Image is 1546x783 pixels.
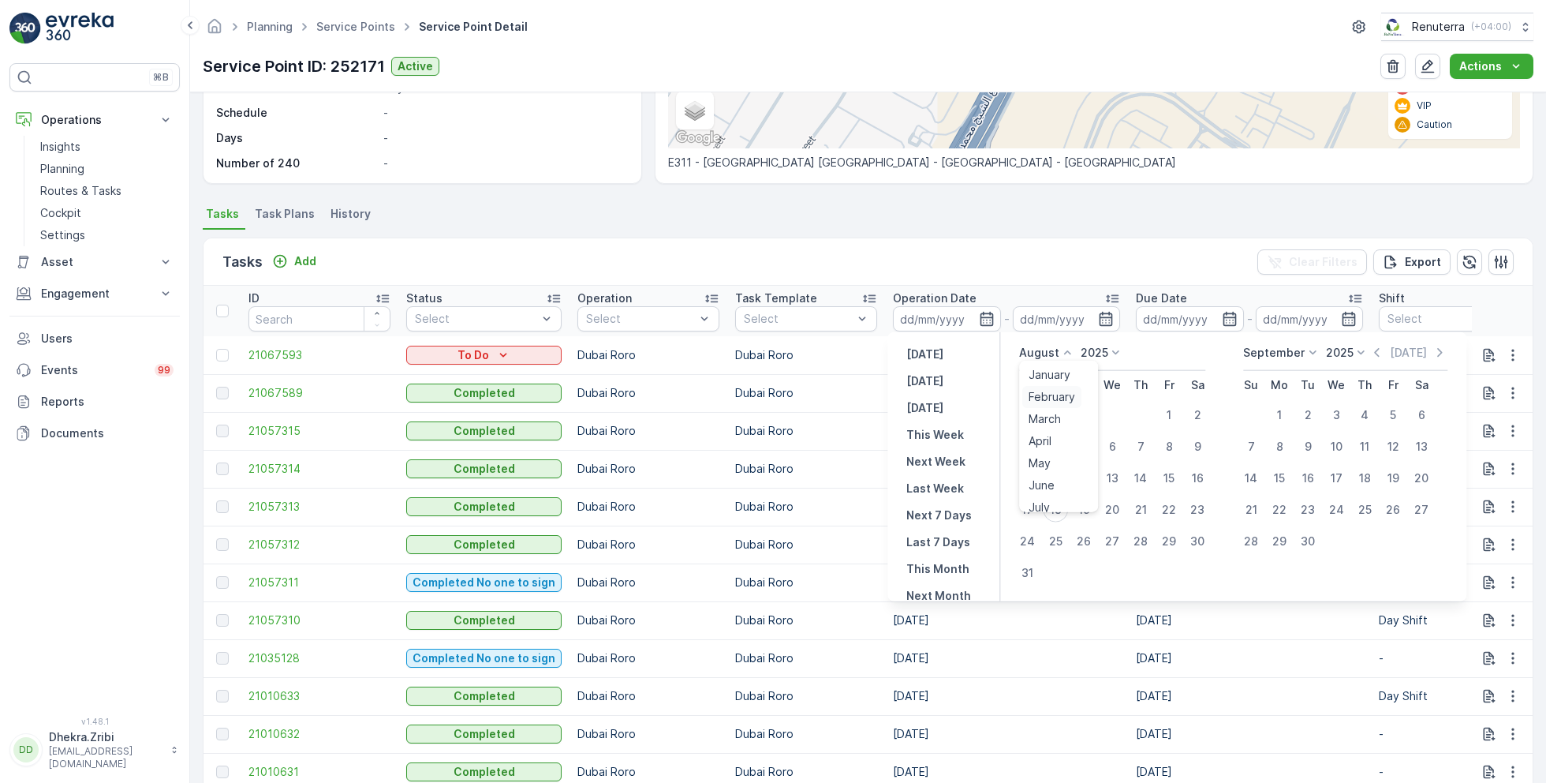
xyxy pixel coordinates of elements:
a: 21057310 [248,613,390,628]
a: Reports [9,386,180,418]
div: Toggle Row Selected [216,690,229,702]
button: Completed [406,421,562,440]
p: Actions [1459,58,1502,74]
div: 12 [1380,434,1406,459]
p: Schedule [216,105,377,121]
p: Tasks [222,251,263,273]
div: DD [13,737,39,762]
td: Dubai Roro [569,526,727,564]
a: Insights [34,136,180,158]
div: Toggle Row Selected [216,349,229,362]
p: Cockpit [40,205,81,221]
input: dd/mm/yyyy [1136,306,1244,332]
p: Operation Date [893,290,977,306]
div: 27 [1100,529,1125,554]
p: [EMAIL_ADDRESS][DOMAIN_NAME] [49,745,162,770]
a: Routes & Tasks [34,180,180,202]
input: dd/mm/yyyy [1013,306,1121,332]
button: Next 7 Days [900,506,978,525]
button: Tomorrow [900,399,950,418]
button: Completed [406,459,562,478]
p: Number of 240 [216,155,377,171]
p: Next Week [906,454,965,470]
p: [DATE] [906,347,943,362]
p: Reports [41,394,174,410]
a: Service Points [316,20,395,33]
div: 19 [1380,466,1406,491]
div: 15 [1267,466,1292,491]
div: 24 [1324,497,1349,523]
p: Completed [454,423,515,439]
p: ( +04:00 ) [1471,21,1511,33]
span: 21010633 [248,688,390,704]
p: Completed [454,385,515,401]
div: 14 [1238,466,1264,491]
td: - [1371,639,1529,677]
ul: Menu [1019,361,1098,512]
p: - [383,130,625,146]
p: Routes & Tasks [40,183,121,199]
p: Add [294,253,316,269]
a: 21057312 [248,537,390,553]
p: This Month [906,561,969,577]
td: Dubai Roro [727,564,885,601]
img: Screenshot_2024-07-26_at_13.33.01.png [1381,18,1406,36]
td: Dubai Roro [569,450,727,488]
input: dd/mm/yyyy [1256,306,1364,332]
a: 21035128 [248,650,390,666]
td: Dubai Roro [727,677,885,715]
td: [DATE] [885,526,1128,564]
div: 7 [1128,434,1153,459]
td: [DATE] [885,601,1128,639]
div: 4 [1352,403,1377,428]
div: 2 [1185,403,1210,428]
td: Dubai Roro [569,639,727,677]
th: Thursday [1350,371,1379,399]
td: [DATE] [885,715,1128,753]
div: Toggle Row Selected [216,538,229,551]
p: Status [406,290,443,306]
td: Dubai Roro [727,601,885,639]
span: April [1029,433,1051,449]
p: Completed [454,613,515,628]
span: May [1029,455,1051,471]
p: Select [586,311,695,327]
div: Toggle Row Selected [216,652,229,665]
p: Completed [454,537,515,553]
div: 9 [1295,434,1320,459]
button: Completed [406,535,562,554]
th: Thursday [1126,371,1155,399]
button: Renuterra(+04:00) [1381,13,1533,41]
span: Service Point Detail [416,19,531,35]
img: Google [672,128,724,148]
td: Dubai Roro [727,639,885,677]
button: Completed No one to sign [406,649,562,668]
a: Layers [678,93,712,128]
td: - [1371,715,1529,753]
div: Toggle Row Selected [216,576,229,589]
div: 31 [1014,560,1040,586]
div: 25 [1043,529,1068,554]
a: Homepage [206,24,223,37]
p: [DATE] [906,400,943,416]
span: History [330,206,371,222]
div: 16 [1295,466,1320,491]
div: 18 [1352,466,1377,491]
td: [DATE] [885,488,1128,526]
div: 2 [1295,403,1320,428]
button: Completed [406,725,562,744]
div: 17 [1324,466,1349,491]
a: Users [9,323,180,354]
p: Clear Filters [1289,254,1357,270]
button: Last Week [900,479,970,498]
span: 21057314 [248,461,390,477]
span: 21057311 [248,575,390,590]
button: Today [900,372,950,391]
td: [DATE] [1128,601,1371,639]
p: 2025 [1326,345,1354,361]
div: 16 [1185,466,1210,491]
p: This Week [906,427,964,443]
div: Toggle Row Selected [216,463,229,475]
div: 18 [1043,497,1068,523]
